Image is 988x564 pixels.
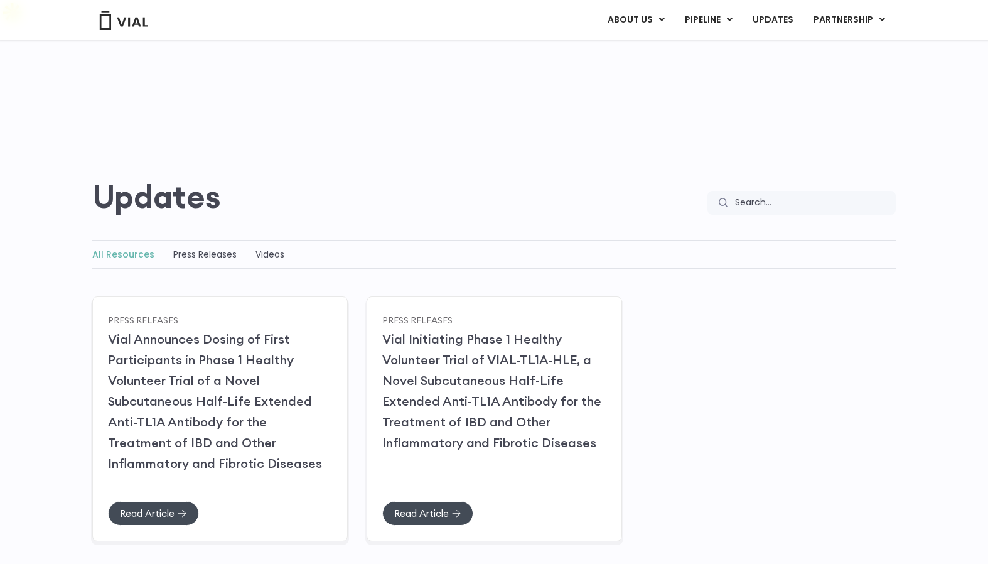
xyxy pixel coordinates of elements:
a: UPDATES [743,9,803,31]
a: Read Article [382,501,473,526]
a: Videos [255,248,284,261]
span: Read Article [394,509,449,518]
input: Search... [727,191,896,215]
a: PARTNERSHIPMenu Toggle [803,9,895,31]
a: Press Releases [382,314,453,325]
a: Vial Initiating Phase 1 Healthy Volunteer Trial of VIAL-TL1A-HLE, a Novel Subcutaneous Half-Life ... [382,331,601,450]
a: Press Releases [173,248,237,261]
a: All Resources [92,248,154,261]
a: Press Releases [108,314,178,325]
h2: Updates [92,178,221,215]
a: ABOUT USMenu Toggle [598,9,674,31]
span: Read Article [120,509,175,518]
a: Vial Announces Dosing of First Participants in Phase 1 Healthy Volunteer Trial of a Novel Subcuta... [108,331,322,471]
img: Vial Logo [99,11,149,30]
a: PIPELINEMenu Toggle [675,9,742,31]
a: Read Article [108,501,199,526]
